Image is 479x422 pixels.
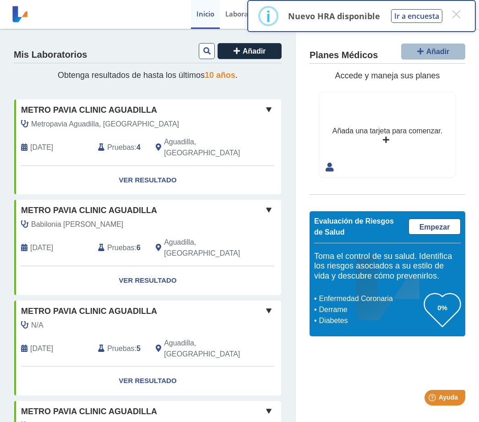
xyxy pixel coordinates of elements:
[21,305,157,318] span: Metro Pavia Clinic Aguadilla
[31,219,123,230] span: Babilonia Roman, Michael
[30,343,53,354] span: 2024-11-14
[401,44,465,60] button: Añadir
[164,338,240,360] span: Aguadilla, PR
[21,406,157,418] span: Metro Pavia Clinic Aguadilla
[419,223,450,231] span: Empezar
[91,237,149,259] div: :
[424,302,461,313] h3: 0%
[136,345,141,352] b: 5
[314,252,461,281] h5: Toma el control de su salud. Identifica los riesgos asociados a su estilo de vida y descubre cómo...
[14,166,281,195] a: Ver Resultado
[21,204,157,217] span: Metro Pavia Clinic Aguadilla
[266,8,271,24] div: i
[107,343,134,354] span: Pruebas
[136,244,141,252] b: 6
[205,71,235,80] span: 10 años
[91,137,149,159] div: :
[316,304,424,315] li: Derrame
[310,50,378,61] h4: Planes Médicos
[408,219,461,235] a: Empezar
[164,237,240,259] span: Aguadilla, PR
[91,338,149,360] div: :
[31,119,179,130] span: Metropavia Aguadilla, Laborato
[30,242,53,253] span: 2025-03-07
[316,293,424,304] li: Enfermedad Coronaria
[136,143,141,151] b: 4
[448,6,464,22] button: Close this dialog
[288,11,380,22] p: Nuevo HRA disponible
[426,48,450,55] span: Añadir
[397,386,469,412] iframe: Help widget launcher
[30,142,53,153] span: 2025-08-25
[314,217,394,236] span: Evaluación de Riesgos de Salud
[14,367,281,395] a: Ver Resultado
[107,142,134,153] span: Pruebas
[164,137,240,159] span: Aguadilla, PR
[391,9,442,23] button: Ir a encuesta
[58,71,238,80] span: Obtenga resultados de hasta los últimos .
[31,320,44,331] span: N/A
[14,49,87,60] h4: Mis Laboratorios
[107,242,134,253] span: Pruebas
[335,71,440,80] span: Accede y maneja sus planes
[218,43,282,59] button: Añadir
[14,266,281,295] a: Ver Resultado
[243,47,266,55] span: Añadir
[332,126,442,137] div: Añada una tarjeta para comenzar.
[21,104,157,116] span: Metro Pavia Clinic Aguadilla
[316,315,424,326] li: Diabetes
